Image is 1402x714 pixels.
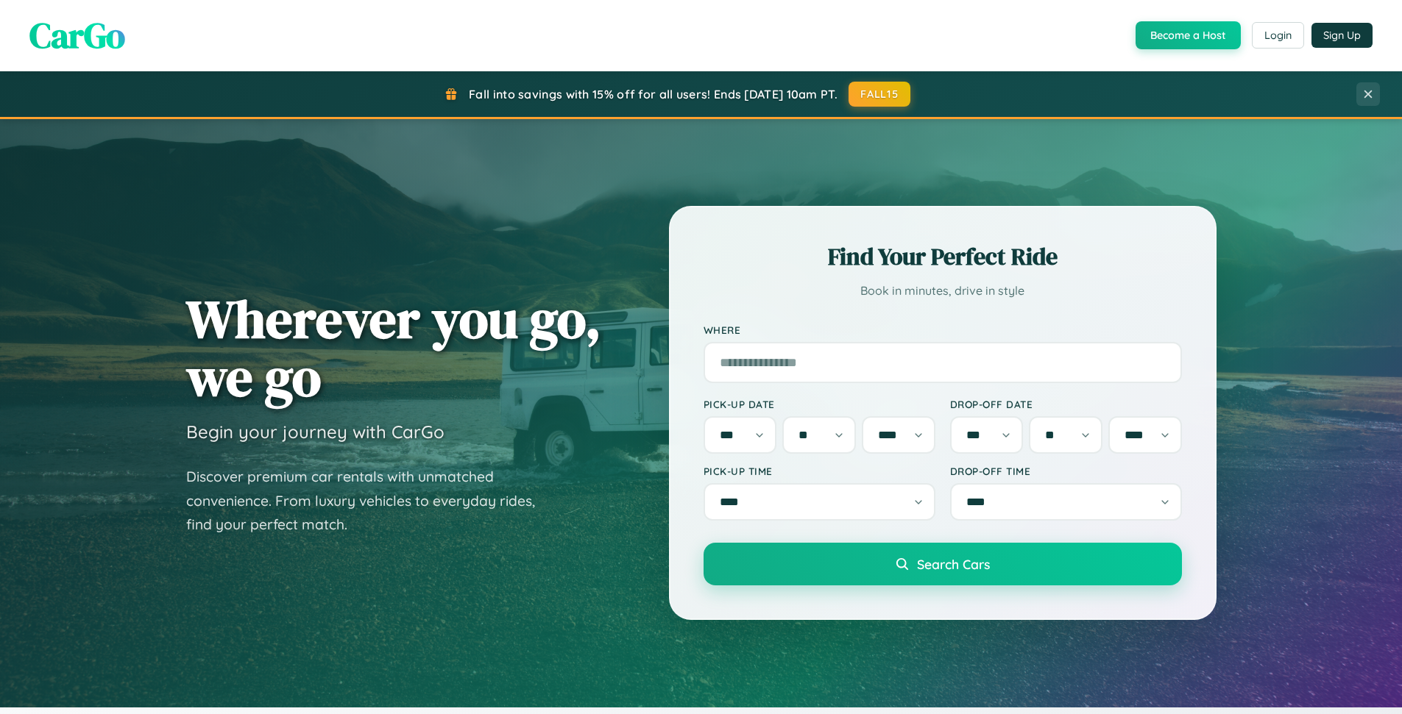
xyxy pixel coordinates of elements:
[1136,21,1241,49] button: Become a Host
[186,465,554,537] p: Discover premium car rentals with unmatched convenience. From luxury vehicles to everyday rides, ...
[186,290,601,406] h1: Wherever you go, we go
[950,398,1182,410] label: Drop-off Date
[704,543,1182,585] button: Search Cars
[469,87,838,101] span: Fall into savings with 15% off for all users! Ends [DATE] 10am PT.
[950,465,1182,477] label: Drop-off Time
[704,465,935,477] label: Pick-up Time
[849,82,910,107] button: FALL15
[1311,23,1373,48] button: Sign Up
[917,556,990,572] span: Search Cars
[1252,22,1304,49] button: Login
[704,240,1182,273] h2: Find Your Perfect Ride
[704,398,935,410] label: Pick-up Date
[704,324,1182,336] label: Where
[704,280,1182,301] p: Book in minutes, drive in style
[186,421,445,443] h3: Begin your journey with CarGo
[29,11,125,60] span: CarGo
